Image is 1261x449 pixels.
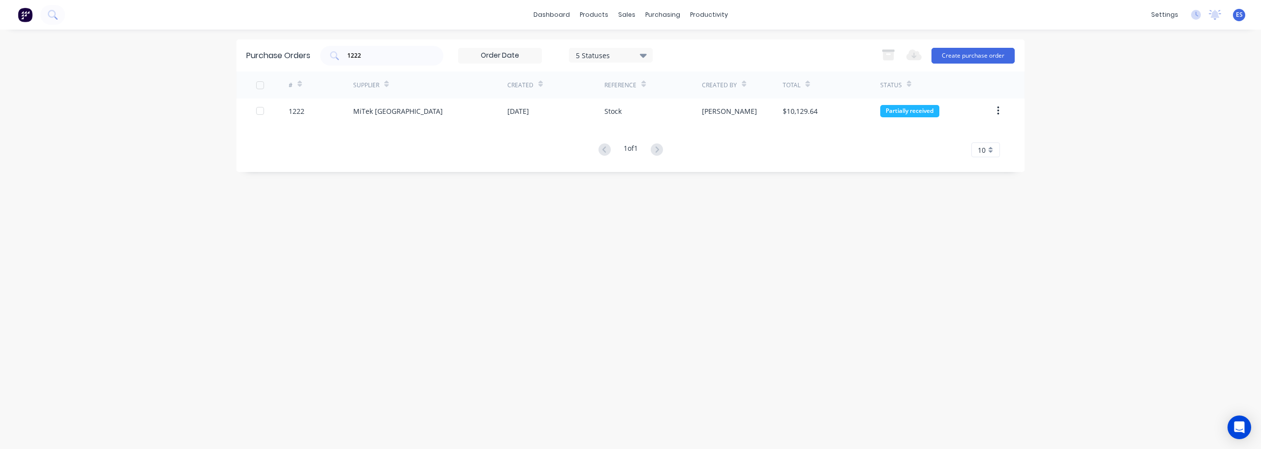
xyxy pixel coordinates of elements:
[459,48,541,63] input: Order Date
[931,48,1015,64] button: Create purchase order
[353,81,379,90] div: Supplier
[529,7,575,22] a: dashboard
[880,105,939,117] div: Partially received
[783,81,800,90] div: Total
[702,106,757,116] div: [PERSON_NAME]
[507,106,529,116] div: [DATE]
[685,7,733,22] div: productivity
[346,51,428,61] input: Search purchase orders...
[576,50,646,60] div: 5 Statuses
[783,106,818,116] div: $10,129.64
[575,7,613,22] div: products
[1146,7,1183,22] div: settings
[624,143,638,157] div: 1 of 1
[702,81,737,90] div: Created By
[604,81,636,90] div: Reference
[640,7,685,22] div: purchasing
[18,7,33,22] img: Factory
[613,7,640,22] div: sales
[880,81,902,90] div: Status
[246,50,310,62] div: Purchase Orders
[1236,10,1243,19] span: ES
[353,106,443,116] div: MiTek [GEOGRAPHIC_DATA]
[1228,415,1251,439] div: Open Intercom Messenger
[978,145,986,155] span: 10
[507,81,533,90] div: Created
[289,106,304,116] div: 1222
[604,106,622,116] div: Stock
[289,81,293,90] div: #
